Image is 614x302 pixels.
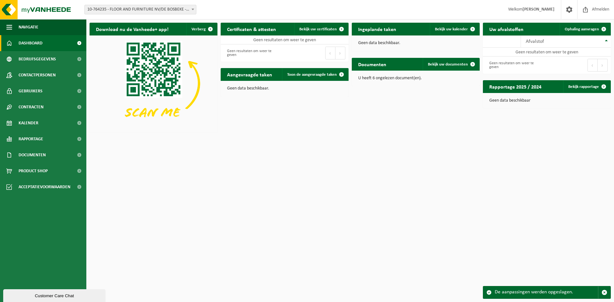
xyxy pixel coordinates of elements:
[483,80,548,93] h2: Rapportage 2025 / 2024
[282,68,348,81] a: Toon de aangevraagde taken
[428,62,468,66] span: Bekijk uw documenten
[325,47,335,59] button: Previous
[495,286,598,298] div: De aanpassingen werden opgeslagen.
[435,27,468,31] span: Bekijk uw kalender
[335,47,345,59] button: Next
[19,163,48,179] span: Product Shop
[358,41,473,45] p: Geen data beschikbaar.
[598,59,608,72] button: Next
[560,23,610,35] a: Ophaling aanvragen
[299,27,337,31] span: Bekijk uw certificaten
[221,23,282,35] h2: Certificaten & attesten
[565,27,599,31] span: Ophaling aanvragen
[19,131,43,147] span: Rapportage
[192,27,206,31] span: Verberg
[358,76,473,81] p: U heeft 6 ongelezen document(en).
[84,5,196,14] span: 10-764235 - FLOOR AND FURNITURE NV/DE BOSBEKE - INGELMUNSTER
[526,39,544,44] span: Afvalstof
[430,23,479,35] a: Bekijk uw kalender
[19,19,38,35] span: Navigatie
[224,46,281,60] div: Geen resultaten om weer te geven
[19,147,46,163] span: Documenten
[19,83,43,99] span: Gebruikers
[19,99,43,115] span: Contracten
[19,179,70,195] span: Acceptatievoorwaarden
[221,68,279,81] h2: Aangevraagde taken
[19,115,38,131] span: Kalender
[352,58,393,70] h2: Documenten
[90,35,217,131] img: Download de VHEPlus App
[486,58,544,72] div: Geen resultaten om weer te geven
[85,5,196,14] span: 10-764235 - FLOOR AND FURNITURE NV/DE BOSBEKE - INGELMUNSTER
[483,48,611,57] td: Geen resultaten om weer te geven
[423,58,479,71] a: Bekijk uw documenten
[3,288,107,302] iframe: chat widget
[352,23,403,35] h2: Ingeplande taken
[186,23,217,35] button: Verberg
[221,35,349,44] td: Geen resultaten om weer te geven
[294,23,348,35] a: Bekijk uw certificaten
[19,35,43,51] span: Dashboard
[489,98,604,103] p: Geen data beschikbaar
[523,7,555,12] strong: [PERSON_NAME]
[19,67,56,83] span: Contactpersonen
[287,73,337,77] span: Toon de aangevraagde taken
[227,86,342,91] p: Geen data beschikbaar.
[587,59,598,72] button: Previous
[563,80,610,93] a: Bekijk rapportage
[19,51,56,67] span: Bedrijfsgegevens
[483,23,530,35] h2: Uw afvalstoffen
[90,23,175,35] h2: Download nu de Vanheede+ app!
